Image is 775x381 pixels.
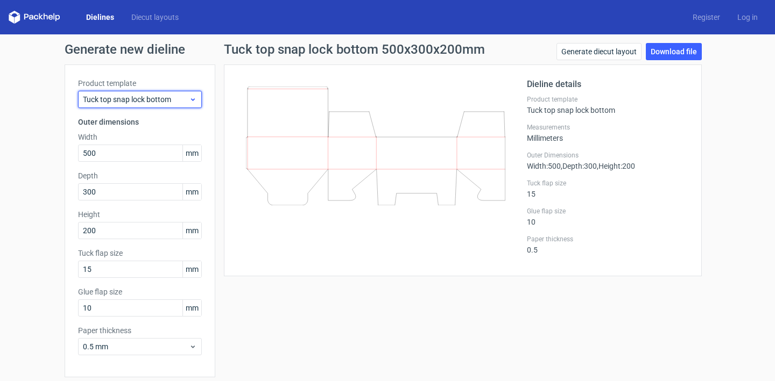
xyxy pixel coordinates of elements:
div: 15 [527,179,688,198]
a: Generate diecut layout [556,43,642,60]
span: 0.5 mm [83,341,189,352]
label: Glue flap size [527,207,688,215]
label: Product template [78,78,202,89]
div: 10 [527,207,688,226]
div: Tuck top snap lock bottom [527,95,688,114]
label: Width [78,132,202,142]
a: Dielines [77,12,123,23]
label: Paper thickness [78,325,202,336]
label: Tuck flap size [78,248,202,258]
label: Depth [78,170,202,181]
h2: Dieline details [527,78,688,91]
span: , Depth : 300 [561,162,597,170]
label: Outer Dimensions [527,151,688,160]
span: Tuck top snap lock bottom [83,94,189,105]
h3: Outer dimensions [78,117,202,127]
span: mm [182,184,201,200]
h1: Tuck top snap lock bottom 500x300x200mm [224,43,485,56]
a: Download file [646,43,702,60]
a: Register [684,12,729,23]
label: Product template [527,95,688,104]
a: Diecut layouts [123,12,187,23]
span: mm [182,300,201,316]
span: Width : 500 [527,162,561,170]
label: Paper thickness [527,235,688,243]
span: , Height : 200 [597,162,635,170]
label: Height [78,209,202,220]
h1: Generate new dieline [65,43,710,56]
label: Glue flap size [78,286,202,297]
a: Log in [729,12,766,23]
span: mm [182,261,201,277]
span: mm [182,145,201,161]
span: mm [182,222,201,239]
div: Millimeters [527,123,688,142]
div: 0.5 [527,235,688,254]
label: Measurements [527,123,688,132]
label: Tuck flap size [527,179,688,188]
